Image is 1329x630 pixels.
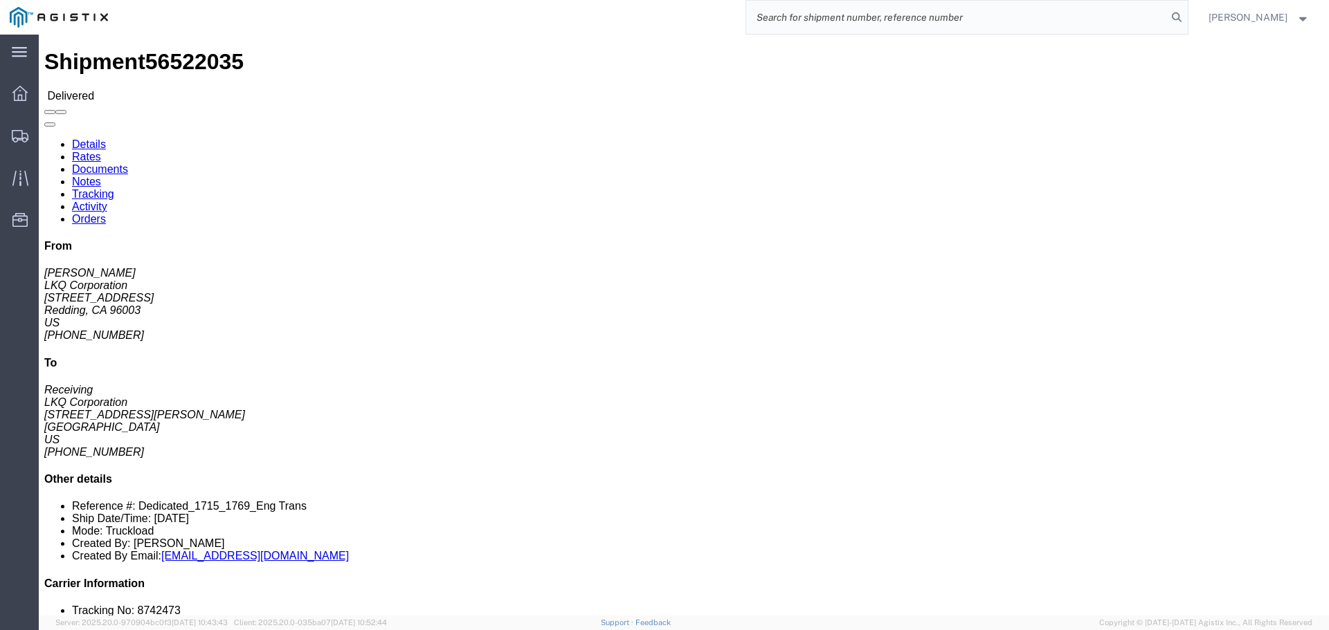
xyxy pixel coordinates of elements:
a: Feedback [635,618,671,627]
img: logo [10,7,108,28]
input: Search for shipment number, reference number [746,1,1167,34]
iframe: FS Legacy Container [39,35,1329,615]
span: Client: 2025.20.0-035ba07 [234,618,387,627]
a: Support [601,618,635,627]
span: Server: 2025.20.0-970904bc0f3 [55,618,228,627]
button: [PERSON_NAME] [1208,9,1310,26]
span: [DATE] 10:52:44 [331,618,387,627]
span: Douglas Harris [1209,10,1287,25]
span: [DATE] 10:43:43 [172,618,228,627]
span: Copyright © [DATE]-[DATE] Agistix Inc., All Rights Reserved [1099,617,1312,629]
